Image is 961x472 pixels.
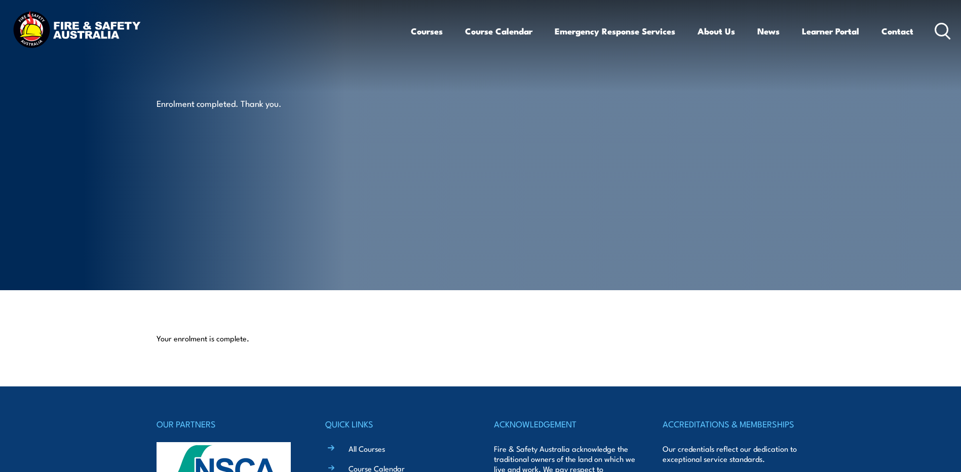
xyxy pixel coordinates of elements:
h4: ACCREDITATIONS & MEMBERSHIPS [663,417,804,431]
p: Enrolment completed. Thank you. [157,97,341,109]
p: Your enrolment is complete. [157,333,805,343]
a: Learner Portal [802,18,859,45]
a: About Us [698,18,735,45]
a: News [757,18,780,45]
a: Emergency Response Services [555,18,675,45]
a: All Courses [349,443,385,454]
h4: ACKNOWLEDGEMENT [494,417,636,431]
a: Contact [881,18,913,45]
a: Courses [411,18,443,45]
p: Our credentials reflect our dedication to exceptional service standards. [663,444,804,464]
a: Course Calendar [465,18,532,45]
h4: OUR PARTNERS [157,417,298,431]
h4: QUICK LINKS [325,417,467,431]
